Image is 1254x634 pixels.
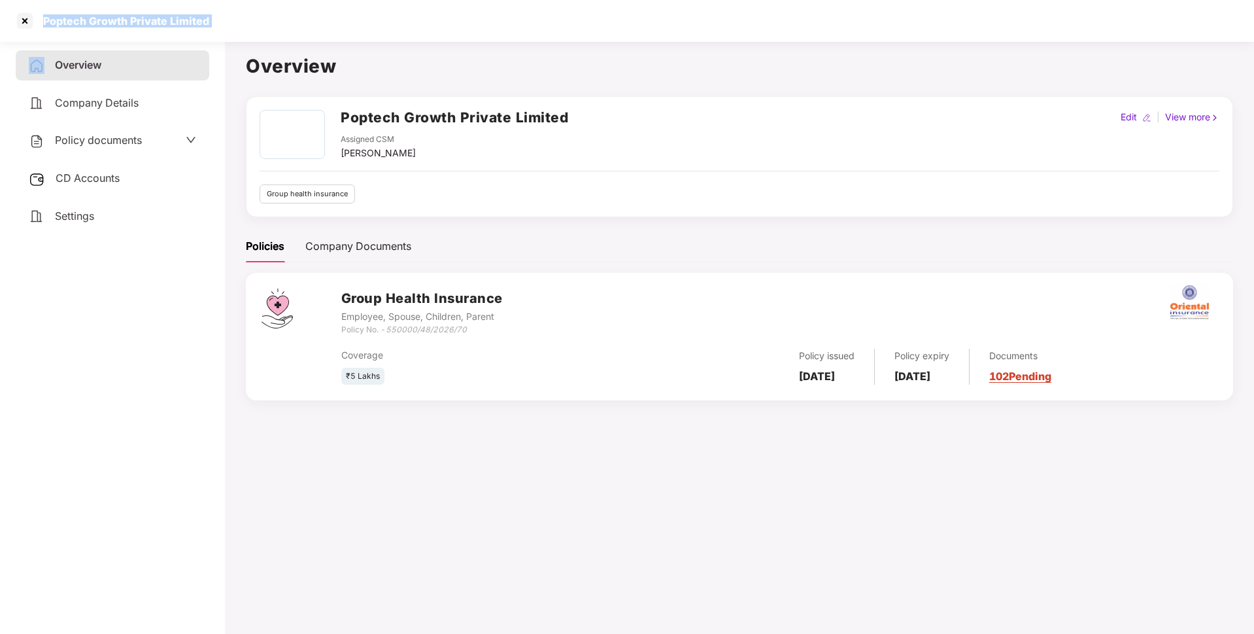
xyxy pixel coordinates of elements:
img: oi.png [1166,279,1212,325]
div: Policy No. - [341,324,503,336]
div: Policy issued [799,349,855,363]
b: [DATE] [894,370,930,383]
img: svg+xml;base64,PHN2ZyB3aWR0aD0iMjUiIGhlaWdodD0iMjQiIHZpZXdCb3g9IjAgMCAyNSAyNCIgZmlsbD0ibm9uZSIgeG... [29,171,45,187]
div: Coverage [341,348,634,362]
img: svg+xml;base64,PHN2ZyB4bWxucz0iaHR0cDovL3d3dy53My5vcmcvMjAwMC9zdmciIHdpZHRoPSIyNCIgaGVpZ2h0PSIyNC... [29,58,44,74]
img: svg+xml;base64,PHN2ZyB4bWxucz0iaHR0cDovL3d3dy53My5vcmcvMjAwMC9zdmciIHdpZHRoPSI0Ny43MTQiIGhlaWdodD... [262,289,293,328]
img: svg+xml;base64,PHN2ZyB4bWxucz0iaHR0cDovL3d3dy53My5vcmcvMjAwMC9zdmciIHdpZHRoPSIyNCIgaGVpZ2h0PSIyNC... [29,133,44,149]
div: Group health insurance [260,185,355,203]
div: Assigned CSM [341,133,416,146]
h3: Group Health Insurance [341,289,503,309]
a: 102 Pending [989,370,1051,383]
b: [DATE] [799,370,835,383]
span: Settings [55,209,94,222]
div: [PERSON_NAME] [341,146,416,160]
div: Documents [989,349,1051,363]
img: rightIcon [1210,113,1219,122]
i: 550000/48/2026/70 [386,325,467,334]
div: ₹5 Lakhs [341,368,384,385]
span: Policy documents [55,133,142,147]
img: svg+xml;base64,PHN2ZyB4bWxucz0iaHR0cDovL3d3dy53My5vcmcvMjAwMC9zdmciIHdpZHRoPSIyNCIgaGVpZ2h0PSIyNC... [29,209,44,224]
img: editIcon [1142,113,1151,122]
div: Policies [246,238,284,255]
span: down [186,135,196,145]
img: svg+xml;base64,PHN2ZyB4bWxucz0iaHR0cDovL3d3dy53My5vcmcvMjAwMC9zdmciIHdpZHRoPSIyNCIgaGVpZ2h0PSIyNC... [29,96,44,111]
h2: Poptech Growth Private Limited [341,107,568,128]
div: Employee, Spouse, Children, Parent [341,309,503,324]
div: Company Documents [305,238,411,255]
div: Policy expiry [894,349,949,363]
span: Overview [55,58,101,71]
span: Company Details [55,96,139,109]
div: View more [1162,110,1222,124]
div: | [1154,110,1162,124]
h1: Overview [246,52,1233,80]
span: CD Accounts [56,171,120,185]
div: Edit [1118,110,1140,124]
div: Poptech Growth Private Limited [35,14,209,27]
